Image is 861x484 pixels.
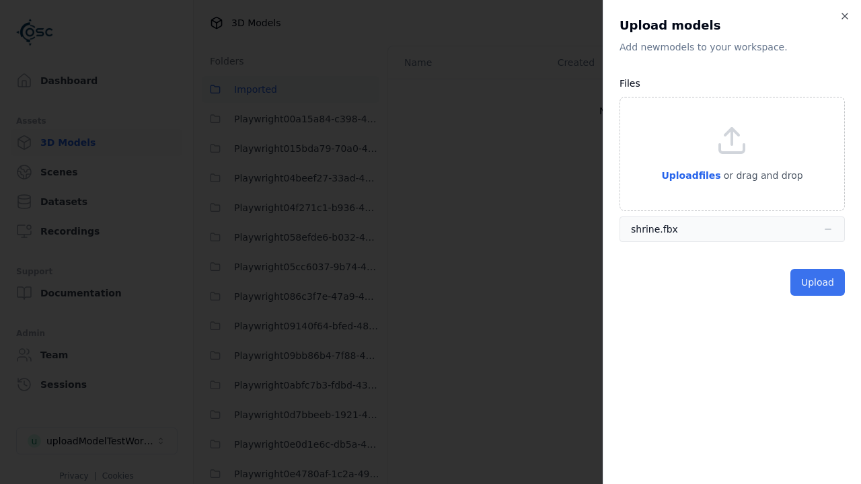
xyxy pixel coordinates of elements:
[620,40,845,54] p: Add new model s to your workspace.
[620,16,845,35] h2: Upload models
[631,223,678,236] div: shrine.fbx
[790,269,845,296] button: Upload
[620,78,640,89] label: Files
[661,170,720,181] span: Upload files
[721,167,803,184] p: or drag and drop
